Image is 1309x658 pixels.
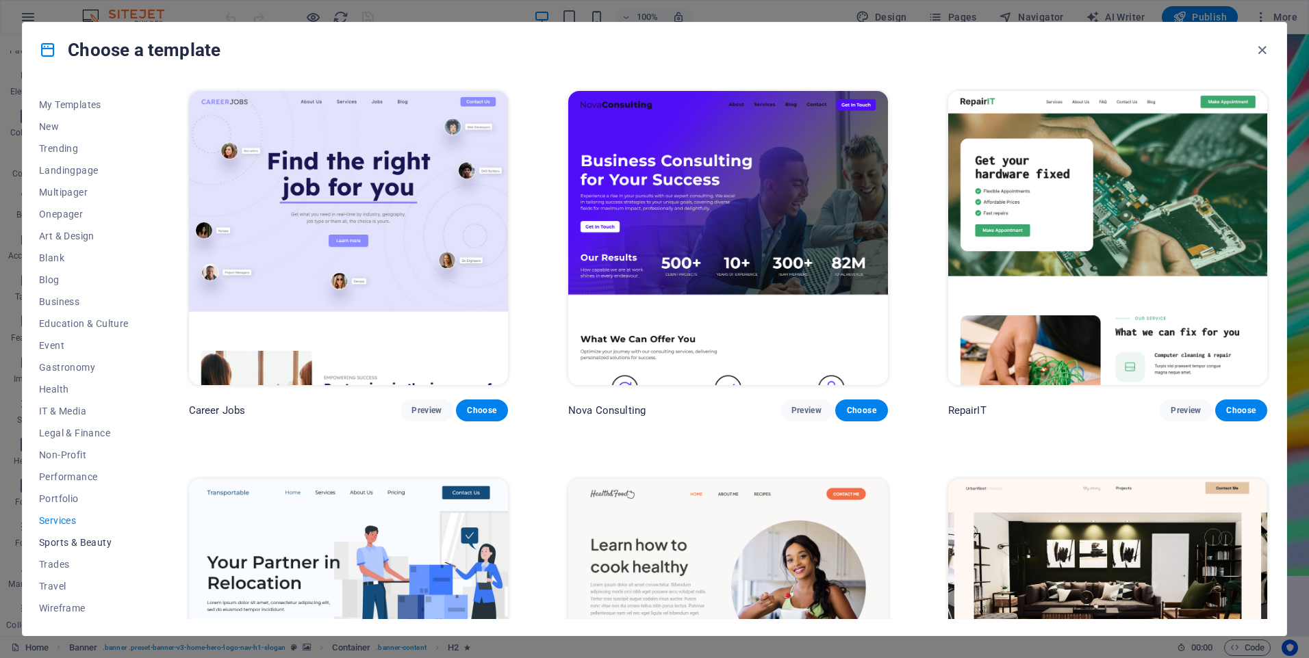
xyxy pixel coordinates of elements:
[39,362,129,373] span: Gastronomy
[401,399,453,421] button: Preview
[39,537,129,548] span: Sports & Beauty
[568,404,646,417] p: Nova Consulting
[39,209,129,220] span: Onepager
[39,449,129,460] span: Non-Profit
[39,378,129,400] button: Health
[39,296,129,307] span: Business
[39,444,129,466] button: Non-Profit
[39,137,129,159] button: Trending
[39,422,129,444] button: Legal & Finance
[948,404,987,417] p: RepairIT
[39,356,129,378] button: Gastronomy
[31,567,49,570] button: 1
[39,165,129,176] span: Landingpage
[39,510,129,531] button: Services
[39,94,129,116] button: My Templates
[568,91,887,385] img: Nova Consulting
[39,159,129,181] button: Landingpage
[39,274,129,285] span: Blog
[39,471,129,482] span: Performance
[39,531,129,553] button: Sports & Beauty
[39,603,129,614] span: Wireframe
[189,404,246,417] p: Career Jobs
[39,427,129,438] span: Legal & Finance
[791,405,822,416] span: Preview
[39,466,129,488] button: Performance
[39,291,129,313] button: Business
[39,406,129,417] span: IT & Media
[39,515,129,526] span: Services
[948,91,1267,385] img: RepairIT
[39,575,129,597] button: Travel
[780,399,833,421] button: Preview
[39,121,129,132] span: New
[39,187,129,198] span: Multipager
[39,181,129,203] button: Multipager
[31,600,49,603] button: 3
[31,583,49,587] button: 2
[1215,399,1267,421] button: Choose
[1171,405,1201,416] span: Preview
[467,405,497,416] span: Choose
[39,313,129,334] button: Education & Culture
[39,143,129,154] span: Trending
[39,203,129,225] button: Onepager
[39,231,129,241] span: Art & Design
[39,400,129,422] button: IT & Media
[1226,405,1256,416] span: Choose
[39,597,129,619] button: Wireframe
[39,247,129,269] button: Blank
[39,493,129,504] span: Portfolio
[39,581,129,592] span: Travel
[39,225,129,247] button: Art & Design
[39,340,129,351] span: Event
[189,91,508,385] img: Career Jobs
[411,405,442,416] span: Preview
[39,318,129,329] span: Education & Culture
[39,488,129,510] button: Portfolio
[39,553,129,575] button: Trades
[39,384,129,395] span: Health
[39,39,220,61] h4: Choose a template
[1160,399,1212,421] button: Preview
[39,559,129,570] span: Trades
[456,399,508,421] button: Choose
[835,399,887,421] button: Choose
[39,252,129,263] span: Blank
[39,116,129,137] button: New
[39,99,129,110] span: My Templates
[39,334,129,356] button: Event
[846,405,876,416] span: Choose
[39,269,129,291] button: Blog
